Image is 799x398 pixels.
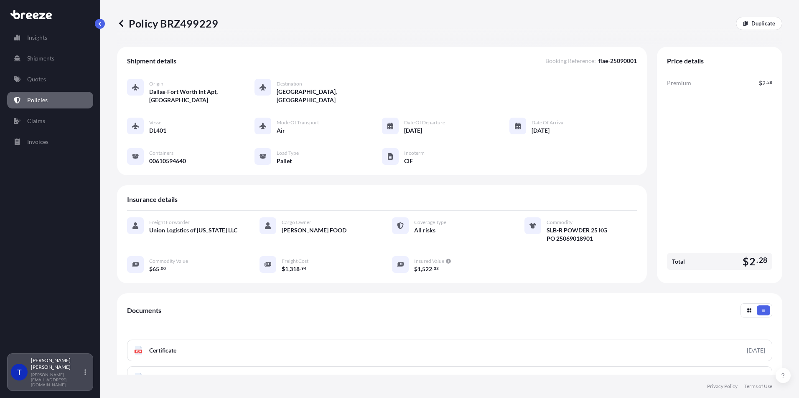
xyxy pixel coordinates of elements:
span: , [288,266,290,272]
span: . [300,267,301,270]
span: Load Type [277,150,299,156]
a: PDFPolicy Full Terms and Conditions [127,366,772,388]
span: Coverage Type [414,219,446,226]
span: [PERSON_NAME] FOOD [282,226,346,234]
span: SLB-R POWDER 25 KG PO 25069018901 [547,226,607,243]
span: 522 [422,266,432,272]
p: Shipments [27,54,54,63]
span: $ [149,266,153,272]
span: [DATE] [532,126,550,135]
span: Date of Departure [404,119,445,126]
a: PDFCertificate[DATE] [127,340,772,361]
span: 318 [290,266,300,272]
span: $ [414,266,417,272]
span: Insurance details [127,195,178,204]
span: Incoterm [404,150,425,156]
span: 2 [762,80,766,86]
span: 65 [153,266,159,272]
p: Claims [27,117,45,125]
a: Invoices [7,134,93,150]
span: 1 [417,266,421,272]
span: Dallas-Fort Worth Int Apt, [GEOGRAPHIC_DATA] [149,88,254,104]
p: Policy BRZ499229 [117,17,218,30]
span: Origin [149,81,163,87]
span: 00 [161,267,166,270]
a: Duplicate [736,17,782,30]
span: Containers [149,150,173,156]
span: 28 [767,81,772,84]
span: Air [277,126,285,135]
p: Policies [27,96,48,104]
span: flae-25090001 [598,57,637,65]
span: 2 [749,256,756,267]
p: Insights [27,33,47,42]
span: Freight Cost [282,258,308,264]
span: Policy Full Terms and Conditions [149,373,234,381]
span: Freight Forwarder [149,219,190,226]
p: [PERSON_NAME] [PERSON_NAME] [31,357,83,370]
span: $ [759,80,762,86]
span: Shipment details [127,57,176,65]
span: 1 [285,266,288,272]
span: Certificate [149,346,176,355]
a: Quotes [7,71,93,88]
p: Quotes [27,75,46,83]
text: PDF [136,350,141,353]
span: All risks [414,226,435,234]
span: Commodity [547,219,573,226]
span: DL401 [149,126,166,135]
span: , [421,266,422,272]
a: Terms of Use [744,383,772,390]
a: Claims [7,113,93,129]
p: [PERSON_NAME][EMAIL_ADDRESS][DOMAIN_NAME] [31,372,83,387]
span: T [17,368,22,376]
span: [GEOGRAPHIC_DATA], [GEOGRAPHIC_DATA] [277,88,382,104]
span: Documents [127,306,161,315]
a: Privacy Policy [707,383,738,390]
span: 28 [759,258,767,263]
span: . [756,258,758,263]
span: $ [743,256,749,267]
span: CIF [404,157,413,165]
div: [DATE] [747,346,765,355]
span: Booking Reference : [545,57,596,65]
span: Union Logistics of [US_STATE] LLC [149,226,237,234]
span: [DATE] [404,126,422,135]
span: Mode of Transport [277,119,319,126]
a: Insights [7,29,93,46]
span: 33 [434,267,439,270]
span: Price details [667,57,704,65]
span: . [433,267,433,270]
span: Commodity Value [149,258,188,264]
span: Date of Arrival [532,119,565,126]
span: Insured Value [414,258,444,264]
p: Invoices [27,138,48,146]
span: Cargo Owner [282,219,311,226]
span: Vessel [149,119,163,126]
a: Shipments [7,50,93,67]
a: Policies [7,92,93,108]
span: Total [672,257,685,266]
span: Premium [667,79,691,87]
p: Duplicate [751,19,775,28]
span: Pallet [277,157,292,165]
span: Destination [277,81,302,87]
span: 00610594640 [149,157,186,165]
span: $ [282,266,285,272]
span: 94 [301,267,306,270]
